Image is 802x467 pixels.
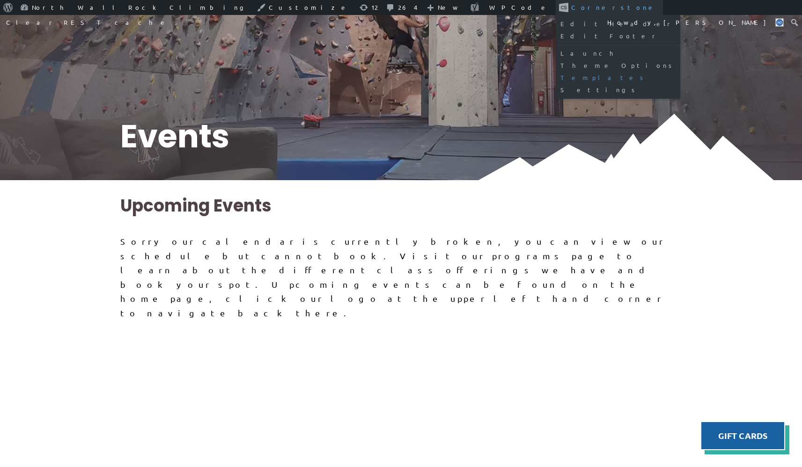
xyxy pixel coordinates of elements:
div: Sorry our calendar is currently broken, you can view our schedule but cannot book. Visit our prog... [120,234,682,321]
a: Launch [556,47,680,59]
a: Howdy,[PERSON_NAME] [604,15,787,30]
span: [PERSON_NAME] [663,18,773,26]
a: Edit Header [556,18,680,30]
a: Theme Options [556,59,680,72]
a: Templates [556,72,680,84]
a: Edit Footer [556,30,680,42]
h2: Upcoming Events [120,194,682,218]
a: Settings [556,84,680,96]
